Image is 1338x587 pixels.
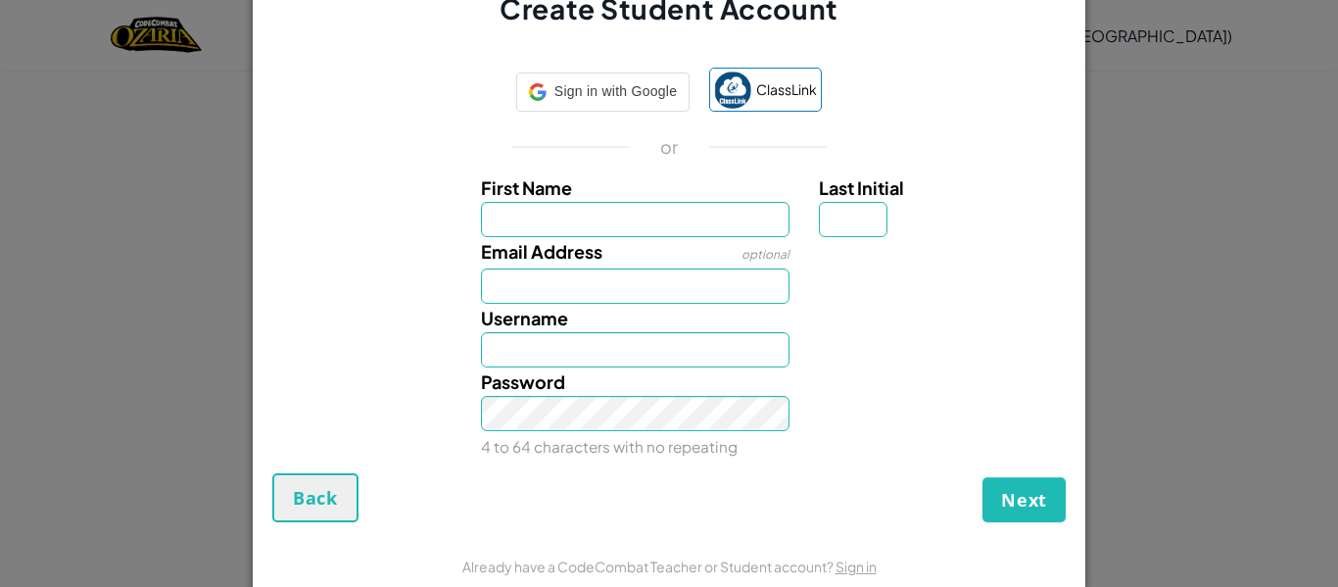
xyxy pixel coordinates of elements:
[462,558,836,575] span: Already have a CodeCombat Teacher or Student account?
[660,135,679,159] p: or
[272,473,358,522] button: Back
[982,477,1066,522] button: Next
[836,558,877,575] a: Sign in
[756,75,817,104] span: ClassLink
[481,240,602,263] span: Email Address
[554,77,677,106] span: Sign in with Google
[481,370,565,393] span: Password
[819,176,904,199] span: Last Initial
[481,307,568,329] span: Username
[1001,488,1047,512] span: Next
[481,176,572,199] span: First Name
[516,73,690,112] div: Sign in with Google
[714,72,751,109] img: classlink-logo-small.png
[741,247,789,262] span: optional
[481,437,738,456] small: 4 to 64 characters with no repeating
[293,486,338,510] span: Back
